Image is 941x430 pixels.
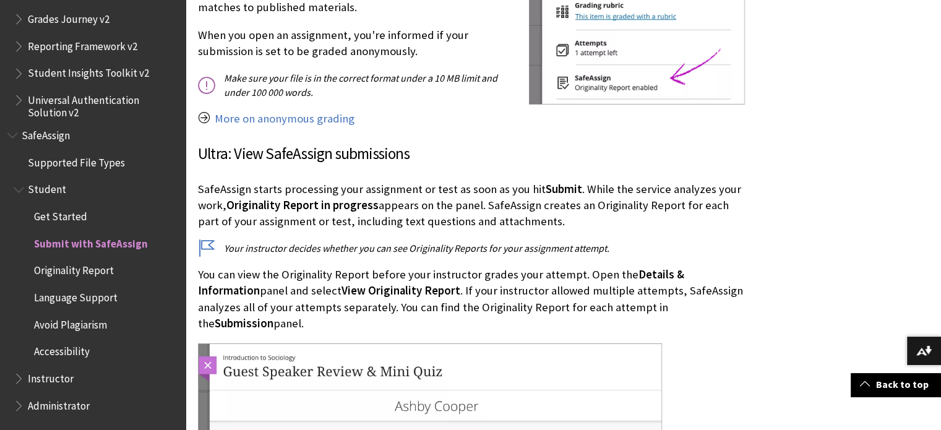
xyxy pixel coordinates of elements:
p: When you open an assignment, you're informed if your submission is set to be graded anonymously. [198,27,745,59]
p: Make sure your file is in the correct format under a 10 MB limit and under 100 000 words. [198,71,745,99]
span: Submit [546,182,582,196]
span: Submit with SafeAssign [34,233,148,250]
span: Student [28,179,66,196]
span: Originality Report [34,260,114,277]
span: Grades Journey v2 [28,9,110,25]
p: SafeAssign starts processing your assignment or test as soon as you hit . While the service analy... [198,181,745,230]
p: Your instructor decides whether you can see Originality Reports for your assignment attempt. [198,241,745,255]
span: Supported File Types [28,152,125,169]
span: Administrator [28,395,90,412]
a: More on anonymous grading [215,111,354,126]
a: Back to top [851,373,941,396]
span: Instructor [28,368,74,385]
nav: Book outline for Blackboard SafeAssign [7,125,178,416]
span: Submission [215,316,273,330]
span: Student Insights Toolkit v2 [28,63,149,80]
span: Avoid Plagiarism [34,314,107,331]
span: Language Support [34,287,118,304]
span: Accessibility [34,342,90,358]
h3: Ultra: View SafeAssign submissions [198,142,745,166]
span: Universal Authentication Solution v2 [28,90,177,119]
span: View Originality Report [342,283,460,298]
span: Reporting Framework v2 [28,36,137,53]
span: Originality Report in progress [226,198,379,212]
span: SafeAssign [22,125,70,142]
p: You can view the Originality Report before your instructor grades your attempt. Open the panel an... [198,267,745,332]
span: Get Started [34,206,87,223]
